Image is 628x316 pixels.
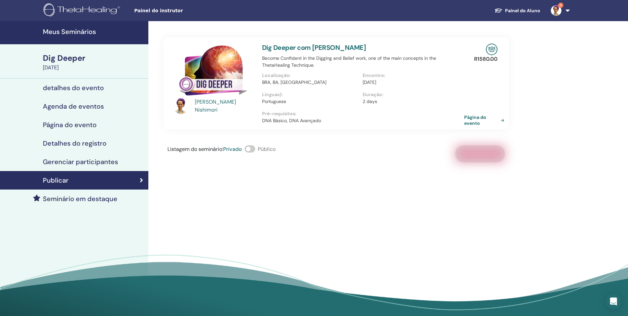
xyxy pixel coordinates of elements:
span: Privado [223,146,242,153]
p: R 1580.00 [474,55,497,63]
p: Portuguese [262,98,359,105]
img: Dig Deeper [173,44,254,100]
img: default.jpg [551,5,561,16]
p: BRA, BA, [GEOGRAPHIC_DATA] [262,79,359,86]
p: Become Confident in the Digging and Belief work, one of the main concepts in the ThetaHealing Tec... [262,55,463,69]
p: Encontro : [363,72,459,79]
div: Open Intercom Messenger [606,294,621,309]
span: Público [258,146,276,153]
a: Painel do Aluno [489,5,546,17]
p: Pré-requisitos : [262,110,463,117]
p: 2 days [363,98,459,105]
p: [DATE] [363,79,459,86]
span: 6 [558,3,563,8]
h4: Detalhes do registro [43,139,106,147]
h4: Meus Seminários [43,28,144,36]
span: Listagem do seminário : [167,146,223,153]
h4: Gerenciar participantes [43,158,118,166]
p: Línguas) : [262,91,359,98]
span: Painel do instrutor [134,7,233,14]
p: Duração : [363,91,459,98]
p: Localização : [262,72,359,79]
div: [DATE] [43,64,144,72]
h4: Página do evento [43,121,97,129]
img: default.jpg [173,98,189,114]
a: [PERSON_NAME] Nishimori [195,98,256,114]
div: Dig Deeper [43,53,144,64]
a: Dig Deeper com [PERSON_NAME] [262,43,366,52]
img: In-Person Seminar [486,44,497,55]
img: logo.png [44,3,122,18]
a: Página do evento [464,114,507,126]
img: graduation-cap-white.svg [494,8,502,13]
h4: Seminário em destaque [43,195,117,203]
a: Dig Deeper[DATE] [39,53,148,72]
h4: Agenda de eventos [43,102,104,110]
h4: Publicar [43,176,69,184]
h4: detalhes do evento [43,84,104,92]
p: DNA Básico, DNA Avançado [262,117,463,124]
